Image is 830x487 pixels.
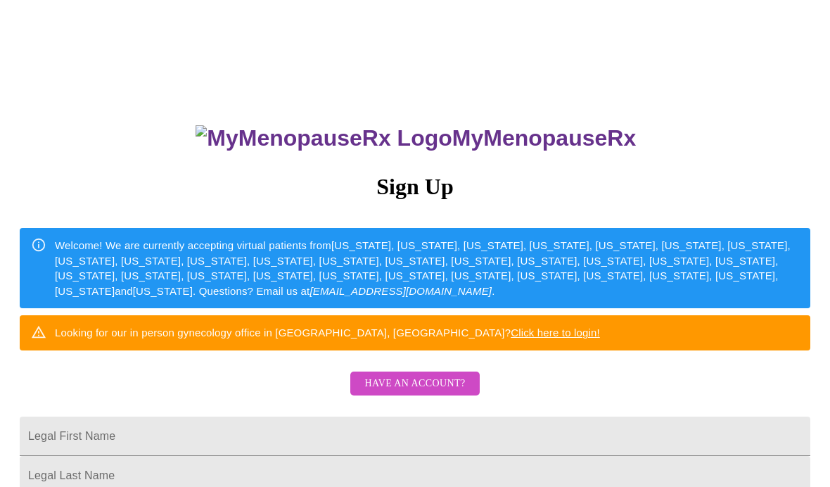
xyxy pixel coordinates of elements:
h3: Sign Up [20,174,810,200]
em: [EMAIL_ADDRESS][DOMAIN_NAME] [309,285,492,297]
a: Click here to login! [511,327,600,339]
div: Welcome! We are currently accepting virtual patients from [US_STATE], [US_STATE], [US_STATE], [US... [55,232,799,304]
img: MyMenopauseRx Logo [196,125,452,151]
button: Have an account? [350,372,479,396]
div: Looking for our in person gynecology office in [GEOGRAPHIC_DATA], [GEOGRAPHIC_DATA]? [55,320,600,346]
span: Have an account? [364,375,465,393]
a: Have an account? [347,387,483,399]
h3: MyMenopauseRx [22,125,811,151]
